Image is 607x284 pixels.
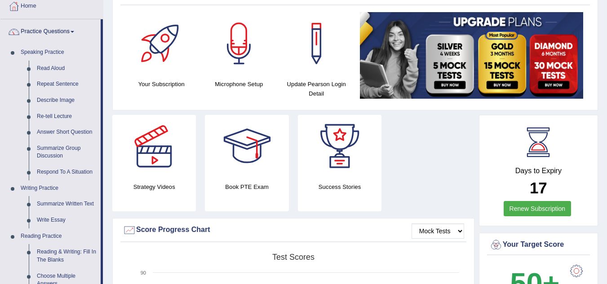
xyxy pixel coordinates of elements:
h4: Your Subscription [127,79,196,89]
a: Summarize Group Discussion [33,140,101,164]
a: Practice Questions [0,19,101,42]
a: Repeat Sentence [33,76,101,92]
div: Score Progress Chart [123,223,464,237]
a: Reading Practice [17,228,101,245]
b: 17 [530,179,547,197]
tspan: Test scores [272,253,315,262]
a: Read Aloud [33,61,101,77]
h4: Book PTE Exam [205,182,288,192]
a: Reading & Writing: Fill In The Blanks [33,244,101,268]
a: Answer Short Question [33,124,101,140]
a: Write Essay [33,212,101,228]
h4: Microphone Setup [205,79,274,89]
div: Your Target Score [489,238,588,252]
text: 90 [141,270,146,275]
h4: Success Stories [298,182,381,192]
a: Respond To A Situation [33,164,101,180]
a: Writing Practice [17,180,101,197]
a: Re-tell Lecture [33,109,101,125]
h4: Strategy Videos [112,182,196,192]
a: Renew Subscription [504,201,572,216]
img: small5.jpg [360,12,584,99]
a: Summarize Written Text [33,196,101,212]
h4: Days to Expiry [489,167,588,175]
h4: Update Pearson Login Detail [282,79,351,98]
a: Describe Image [33,92,101,109]
a: Speaking Practice [17,44,101,61]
